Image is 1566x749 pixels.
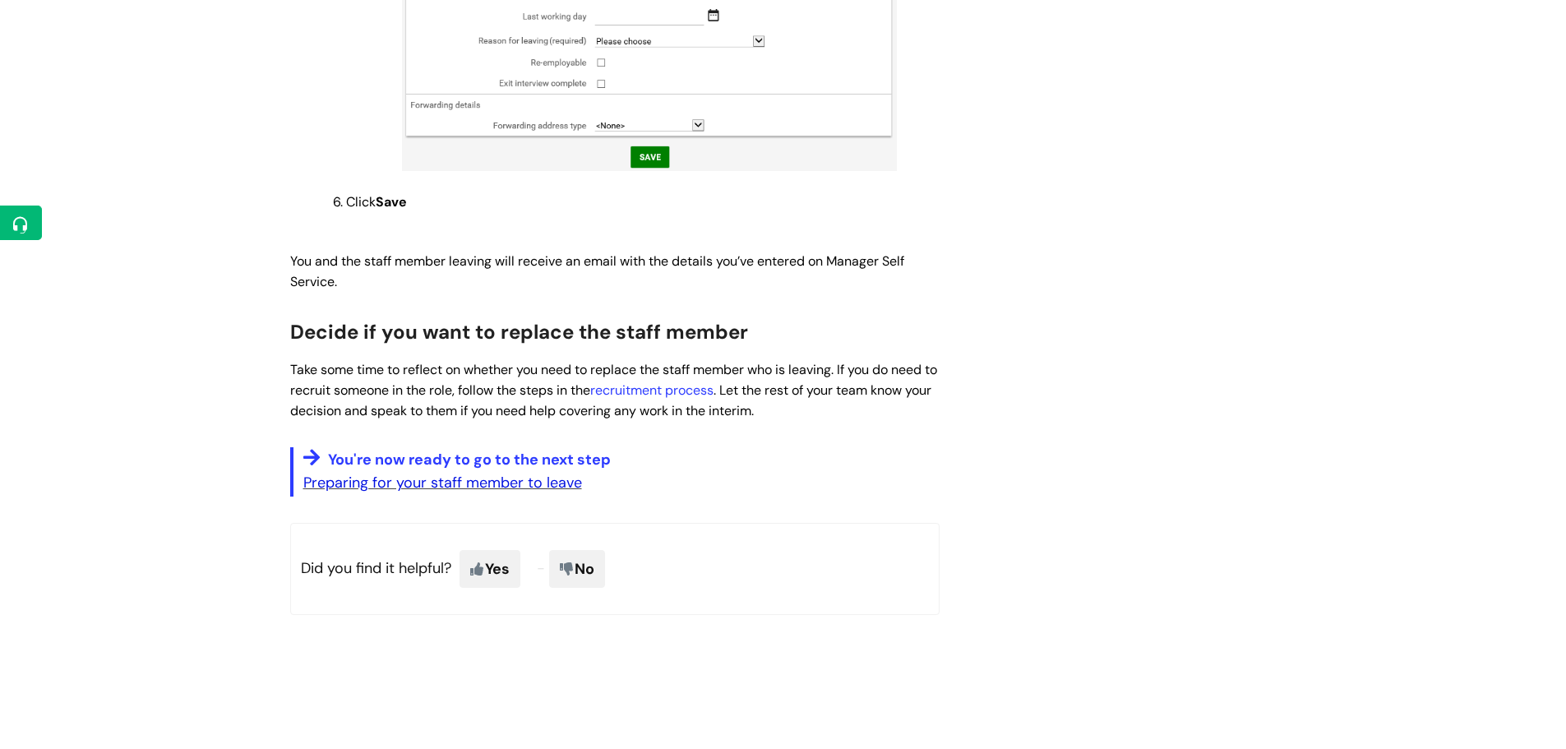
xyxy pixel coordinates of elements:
[290,361,937,419] span: Take some time to reflect on whether you need to replace the staff member who is leaving. If you ...
[549,550,605,588] span: No
[376,193,407,210] strong: Save
[303,473,582,492] a: Preparing for your staff member to leave
[590,381,714,399] a: recruitment process
[346,193,407,210] span: Click
[290,319,748,344] span: Decide if you want to replace the staff member
[460,550,520,588] span: Yes
[290,523,940,615] p: Did you find it helpful?
[328,450,611,469] span: You're now ready to go to the next step
[290,252,904,290] span: You and the staff member leaving will receive an email with the details you’ve entered on Manager...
